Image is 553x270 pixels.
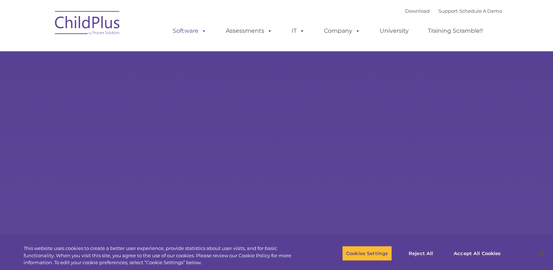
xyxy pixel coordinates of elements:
a: Schedule A Demo [459,8,502,14]
font: | [405,8,502,14]
button: Cookies Settings [342,246,392,261]
button: Close [533,245,549,261]
img: ChildPlus by Procare Solutions [51,6,124,42]
a: Assessments [219,24,280,38]
a: University [372,24,416,38]
a: Training Scramble!! [421,24,490,38]
a: Download [405,8,430,14]
a: IT [284,24,312,38]
a: Software [165,24,214,38]
a: Company [317,24,368,38]
button: Accept All Cookies [450,246,505,261]
button: Reject All [398,246,444,261]
div: This website uses cookies to create a better user experience, provide statistics about user visit... [24,245,304,266]
a: Support [438,8,458,14]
